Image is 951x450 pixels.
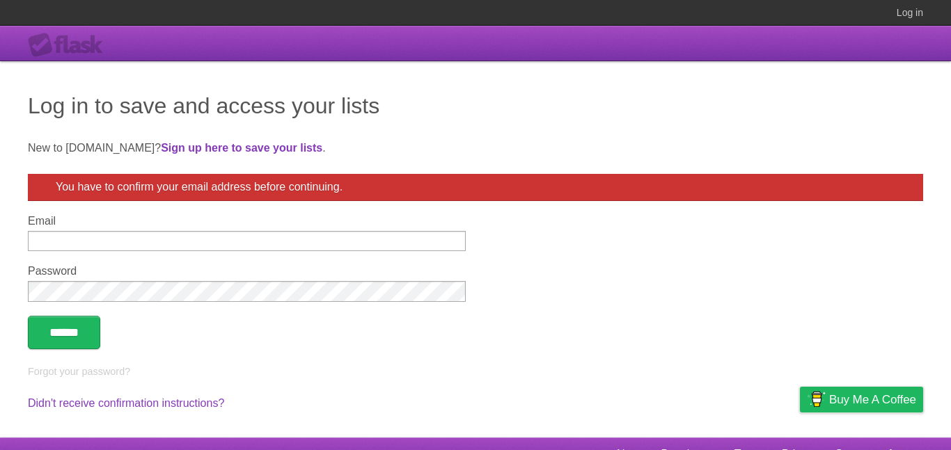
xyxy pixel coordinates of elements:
label: Password [28,265,466,278]
label: Email [28,215,466,227]
h1: Log in to save and access your lists [28,89,923,122]
p: New to [DOMAIN_NAME]? . [28,140,923,156]
img: Buy me a coffee [807,387,826,411]
a: Didn't receive confirmation instructions? [28,397,224,409]
a: Sign up here to save your lists [161,142,322,154]
a: Forgot your password? [28,366,130,377]
div: Flask [28,33,111,58]
a: Buy me a coffee [800,387,923,412]
span: Buy me a coffee [829,387,916,412]
div: You have to confirm your email address before continuing. [28,174,923,201]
